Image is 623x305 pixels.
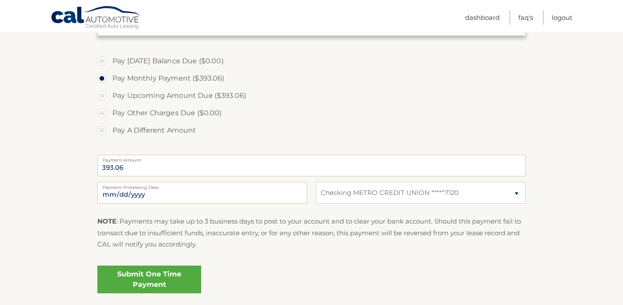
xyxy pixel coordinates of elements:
[51,6,141,31] a: Cal Automotive
[97,52,526,70] label: Pay [DATE] Balance Due ($0.00)
[465,10,500,25] a: Dashboard
[97,155,526,176] input: Payment Amount
[97,182,307,204] input: Payment Date
[97,104,526,122] label: Pay Other Charges Due ($0.00)
[97,217,116,225] strong: NOTE
[97,87,526,104] label: Pay Upcoming Amount Due ($393.06)
[97,70,526,87] label: Pay Monthly Payment ($393.06)
[97,182,307,189] label: Payment Processing Date
[97,266,201,293] a: Submit One Time Payment
[97,122,526,139] label: Pay A Different Amount
[97,155,526,162] label: Payment Amount
[518,10,533,25] a: FAQ's
[552,10,572,25] a: Logout
[97,216,526,250] p: : Payments may take up to 3 business days to post to your account and to clear your bank account....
